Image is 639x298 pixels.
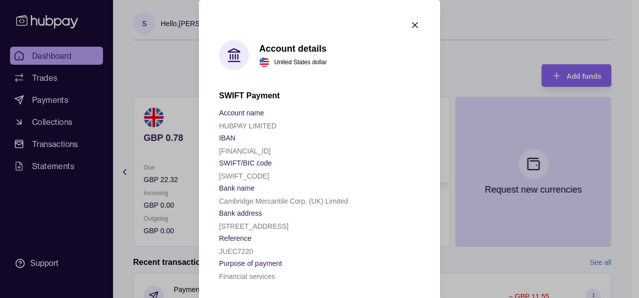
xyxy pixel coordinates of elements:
p: Account name [219,109,264,117]
p: HUBPAY LIMITED [219,122,276,130]
h1: Account details [259,43,327,54]
p: Financial services [219,272,275,280]
p: IBAN [219,134,236,142]
p: Cambridge Mercantile Corp. (UK) Limited [219,197,348,205]
p: Reference [219,234,252,242]
p: Bank address [219,209,262,217]
h2: SWIFT Payment [219,90,420,101]
p: SWIFT/BIC code [219,159,272,167]
p: [FINANCIAL_ID] [219,147,271,155]
p: Bank name [219,184,255,192]
p: [SWIFT_CODE] [219,172,269,180]
img: us [259,57,269,67]
p: JUEC7220 [219,247,253,255]
p: Purpose of payment [219,259,282,267]
p: [STREET_ADDRESS] [219,222,288,230]
p: United States dollar [274,57,327,68]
